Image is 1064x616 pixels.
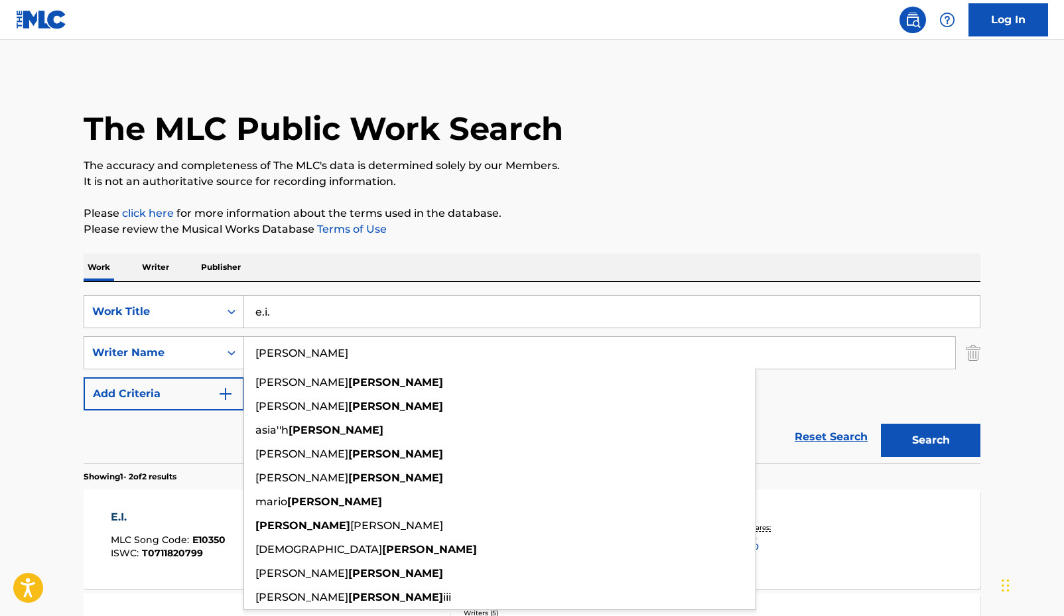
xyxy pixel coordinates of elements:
[899,7,926,33] a: Public Search
[348,376,443,389] strong: [PERSON_NAME]
[84,158,980,174] p: The accuracy and completeness of The MLC's data is determined solely by our Members.
[84,253,114,281] p: Work
[84,489,980,589] a: E.I.MLC Song Code:E10350ISWC:T0711820799Writers (2)[PERSON_NAME], [PERSON_NAME]Recording Artists ...
[255,567,348,580] span: [PERSON_NAME]
[443,591,451,603] span: iii
[111,547,142,559] span: ISWC :
[92,345,212,361] div: Writer Name
[192,534,226,546] span: E10350
[255,471,348,484] span: [PERSON_NAME]
[998,552,1064,616] iframe: Chat Widget
[1002,566,1010,605] div: Drag
[255,519,350,532] strong: [PERSON_NAME]
[122,207,174,219] a: click here
[84,174,980,190] p: It is not an authoritative source for recording information.
[84,377,244,410] button: Add Criteria
[348,400,443,412] strong: [PERSON_NAME]
[350,519,443,532] span: [PERSON_NAME]
[255,495,287,508] span: mario
[255,543,382,556] span: [DEMOGRAPHIC_DATA]
[255,591,348,603] span: [PERSON_NAME]
[314,223,387,235] a: Terms of Use
[788,422,874,452] a: Reset Search
[934,7,961,33] div: Help
[287,495,382,508] strong: [PERSON_NAME]
[92,304,212,320] div: Work Title
[84,221,980,237] p: Please review the Musical Works Database
[197,253,245,281] p: Publisher
[255,424,289,436] span: asia''h
[138,253,173,281] p: Writer
[968,3,1048,36] a: Log In
[218,386,233,402] img: 9d2ae6d4665cec9f34b9.svg
[348,591,443,603] strong: [PERSON_NAME]
[348,448,443,460] strong: [PERSON_NAME]
[348,567,443,580] strong: [PERSON_NAME]
[84,109,563,149] h1: The MLC Public Work Search
[84,295,980,463] form: Search Form
[255,400,348,412] span: [PERSON_NAME]
[111,509,226,525] div: E.I.
[84,206,980,221] p: Please for more information about the terms used in the database.
[111,534,192,546] span: MLC Song Code :
[142,547,203,559] span: T0711820799
[382,543,477,556] strong: [PERSON_NAME]
[881,424,980,457] button: Search
[255,376,348,389] span: [PERSON_NAME]
[939,12,955,28] img: help
[289,424,383,436] strong: [PERSON_NAME]
[255,448,348,460] span: [PERSON_NAME]
[16,10,67,29] img: MLC Logo
[905,12,921,28] img: search
[348,471,443,484] strong: [PERSON_NAME]
[966,336,980,369] img: Delete Criterion
[84,471,176,483] p: Showing 1 - 2 of 2 results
